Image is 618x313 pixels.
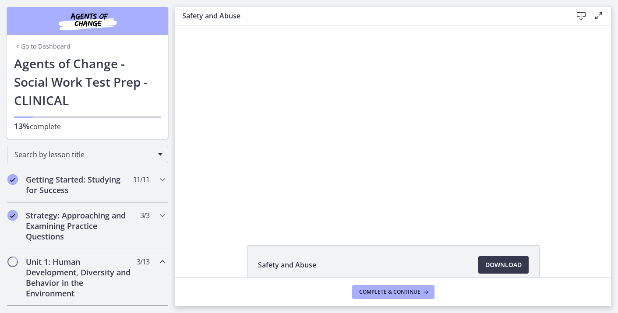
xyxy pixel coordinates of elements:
span: 3 / 13 [137,257,149,267]
div: Search by lesson title [7,146,168,163]
button: Complete & continue [352,285,434,299]
span: Search by lesson title [14,150,154,159]
span: 3 / 3 [140,210,149,221]
a: Go to Dashboard [14,42,71,51]
h1: Agents of Change - Social Work Test Prep - CLINICAL [14,54,161,109]
p: complete [14,121,161,132]
span: Complete & continue [359,288,420,295]
h2: Strategy: Approaching and Examining Practice Questions [26,210,133,242]
i: Completed [7,210,18,221]
a: Download [478,256,529,274]
img: Agents of Change [35,11,140,32]
h3: Safety and Abuse [182,11,558,21]
span: 13% [14,121,30,131]
i: Completed [7,174,18,185]
span: 11 / 11 [133,174,149,185]
iframe: Video Lesson [175,25,611,225]
h2: Unit 1: Human Development, Diversity and Behavior in the Environment [26,257,133,299]
span: Safety and Abuse [258,260,316,270]
h2: Getting Started: Studying for Success [26,174,133,195]
span: Download [485,260,522,270]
